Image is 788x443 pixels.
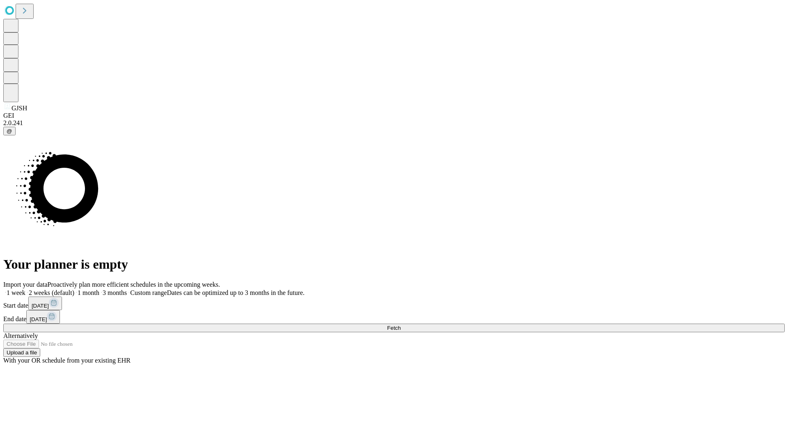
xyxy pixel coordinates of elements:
span: 3 months [103,289,127,296]
div: GEI [3,112,785,119]
span: Fetch [387,325,401,331]
span: 2 weeks (default) [29,289,74,296]
span: Alternatively [3,332,38,339]
span: [DATE] [30,316,47,322]
h1: Your planner is empty [3,257,785,272]
button: Upload a file [3,348,40,357]
span: Import your data [3,281,48,288]
span: @ [7,128,12,134]
span: [DATE] [32,303,49,309]
button: [DATE] [28,297,62,310]
span: Dates can be optimized up to 3 months in the future. [167,289,305,296]
span: Proactively plan more efficient schedules in the upcoming weeks. [48,281,220,288]
span: 1 month [78,289,99,296]
span: Custom range [130,289,167,296]
span: With your OR schedule from your existing EHR [3,357,131,364]
div: Start date [3,297,785,310]
button: Fetch [3,324,785,332]
button: [DATE] [26,310,60,324]
span: 1 week [7,289,25,296]
div: End date [3,310,785,324]
div: 2.0.241 [3,119,785,127]
span: GJSH [11,105,27,112]
button: @ [3,127,16,135]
